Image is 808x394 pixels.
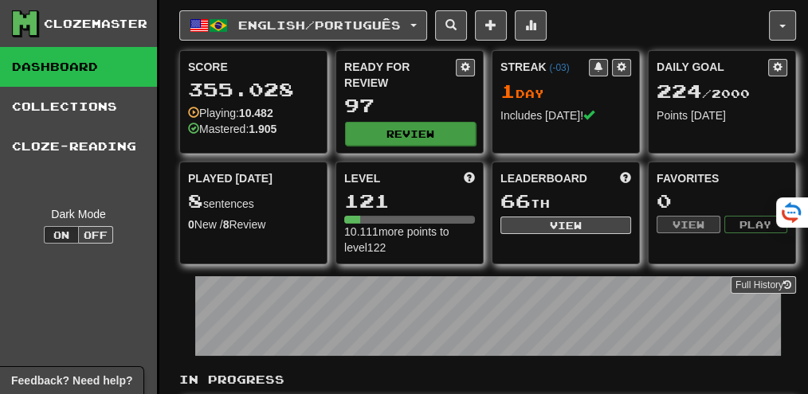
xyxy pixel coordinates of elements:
span: 224 [657,80,702,102]
div: Score [188,59,319,75]
span: Score more points to level up [464,170,475,186]
span: Leaderboard [500,170,587,186]
button: View [500,217,631,234]
div: 355.028 [188,80,319,99]
button: View [657,216,720,233]
span: English / Português [238,18,401,32]
div: Clozemaster [44,16,147,32]
strong: 1.905 [249,123,277,135]
button: Review [345,122,476,146]
span: This week in points, UTC [620,170,631,186]
button: Off [78,226,113,244]
span: Level [344,170,380,186]
span: Played [DATE] [188,170,273,186]
span: 66 [500,189,531,212]
div: Favorites [657,170,787,186]
div: Daily Goal [657,59,768,76]
span: / 2000 [657,87,750,100]
div: Dark Mode [12,206,145,222]
strong: 8 [223,218,229,231]
div: New / Review [188,217,319,232]
div: Playing: [188,105,273,121]
div: 97 [344,96,475,115]
span: 8 [188,189,203,212]
button: On [44,226,79,244]
div: th [500,191,631,212]
button: Search sentences [435,10,467,41]
button: English/Português [179,10,427,41]
div: Streak [500,59,589,75]
div: Includes [DATE]! [500,107,631,123]
span: 1 [500,80,516,102]
div: sentences [188,191,319,212]
button: More stats [515,10,547,41]
a: Full History [731,276,796,294]
div: 0 [657,191,787,211]
span: Open feedback widget [11,373,132,388]
div: 10.111 more points to level 122 [344,224,475,256]
p: In Progress [179,372,796,388]
div: Day [500,81,631,102]
div: 121 [344,191,475,211]
div: Points [DATE] [657,107,787,123]
div: Ready for Review [344,59,456,91]
strong: 10.482 [239,107,273,119]
a: (-03) [549,62,569,73]
button: Add sentence to collection [475,10,507,41]
button: Play [724,216,788,233]
strong: 0 [188,218,194,231]
div: Mastered: [188,121,277,137]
